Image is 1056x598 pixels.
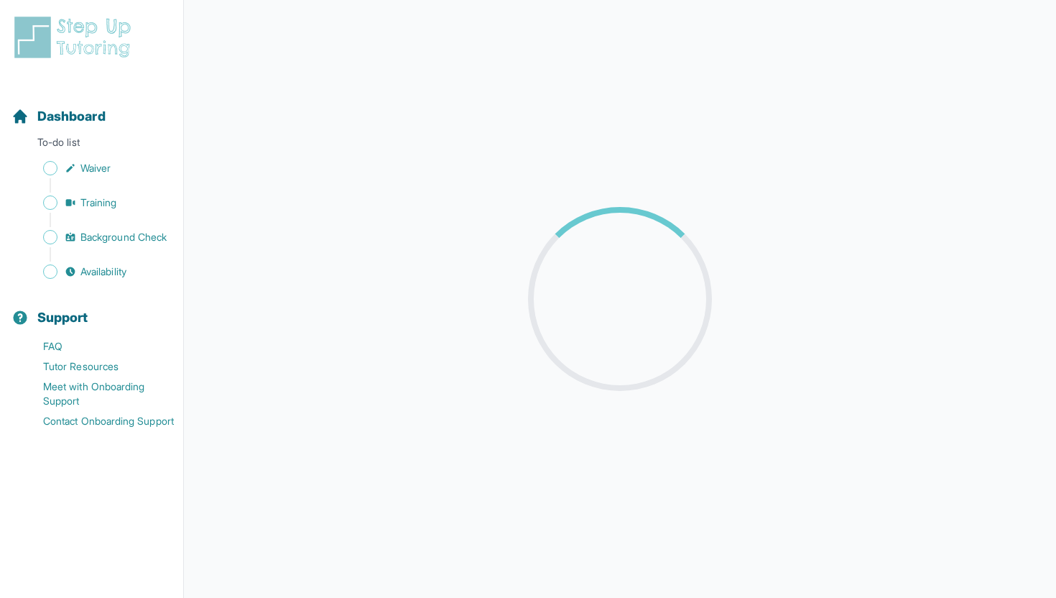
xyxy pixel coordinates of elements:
[11,411,183,431] a: Contact Onboarding Support
[11,227,183,247] a: Background Check
[11,336,183,356] a: FAQ
[11,106,106,126] a: Dashboard
[37,106,106,126] span: Dashboard
[80,195,117,210] span: Training
[80,161,111,175] span: Waiver
[80,264,126,279] span: Availability
[11,377,183,411] a: Meet with Onboarding Support
[6,285,177,333] button: Support
[37,308,88,328] span: Support
[11,193,183,213] a: Training
[6,135,177,155] p: To-do list
[11,356,183,377] a: Tutor Resources
[6,83,177,132] button: Dashboard
[11,262,183,282] a: Availability
[80,230,167,244] span: Background Check
[11,14,139,60] img: logo
[11,158,183,178] a: Waiver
